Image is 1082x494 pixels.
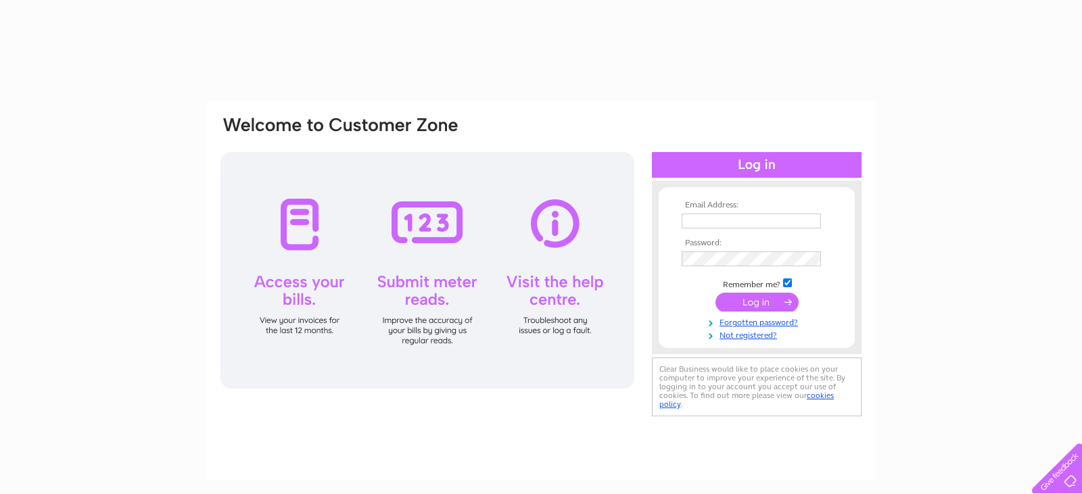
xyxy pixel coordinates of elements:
td: Remember me? [678,276,835,290]
div: Clear Business would like to place cookies on your computer to improve your experience of the sit... [652,357,862,416]
th: Email Address: [678,201,835,210]
th: Password: [678,239,835,248]
input: Submit [715,293,799,312]
a: cookies policy [659,391,834,409]
a: Forgotten password? [682,315,835,328]
a: Not registered? [682,328,835,341]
